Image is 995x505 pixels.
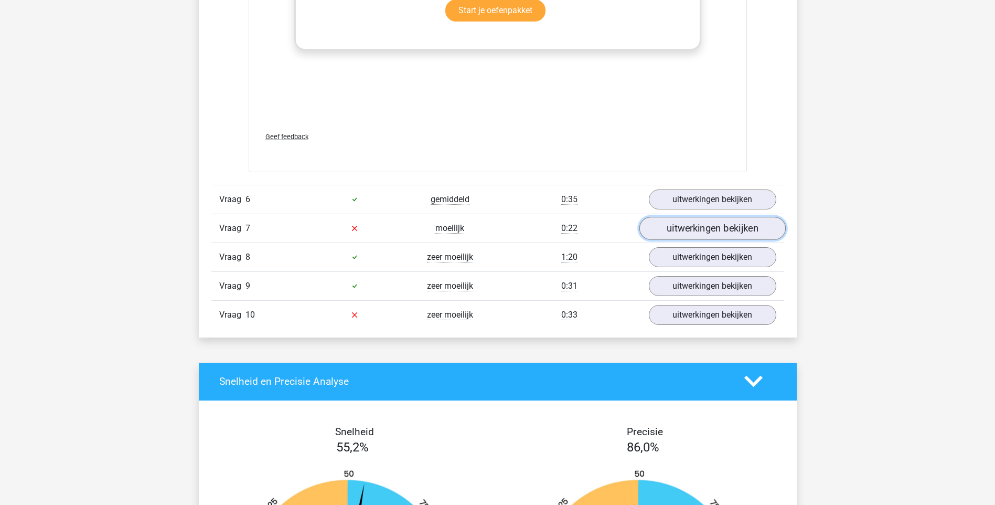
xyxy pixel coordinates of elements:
span: 9 [245,281,250,291]
span: Vraag [219,222,245,235]
span: zeer moeilijk [427,310,473,320]
span: zeer moeilijk [427,281,473,291]
span: 0:33 [561,310,577,320]
h4: Snelheid [219,426,490,438]
span: Vraag [219,251,245,264]
span: 86,0% [627,440,659,455]
a: uitwerkingen bekijken [649,247,776,267]
span: 10 [245,310,255,320]
span: gemiddeld [431,194,469,205]
span: 6 [245,194,250,204]
a: uitwerkingen bekijken [639,217,785,240]
span: Vraag [219,193,245,206]
span: 0:22 [561,223,577,234]
span: 55,2% [336,440,369,455]
h4: Snelheid en Precisie Analyse [219,375,729,387]
span: Vraag [219,309,245,321]
a: uitwerkingen bekijken [649,305,776,325]
span: 0:31 [561,281,577,291]
span: 1:20 [561,252,577,262]
span: 0:35 [561,194,577,205]
span: Vraag [219,280,245,292]
span: zeer moeilijk [427,252,473,262]
a: uitwerkingen bekijken [649,276,776,296]
span: 8 [245,252,250,262]
span: moeilijk [435,223,464,234]
span: Geef feedback [265,133,308,141]
h4: Precisie [510,426,780,438]
a: uitwerkingen bekijken [649,190,776,209]
span: 7 [245,223,250,233]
